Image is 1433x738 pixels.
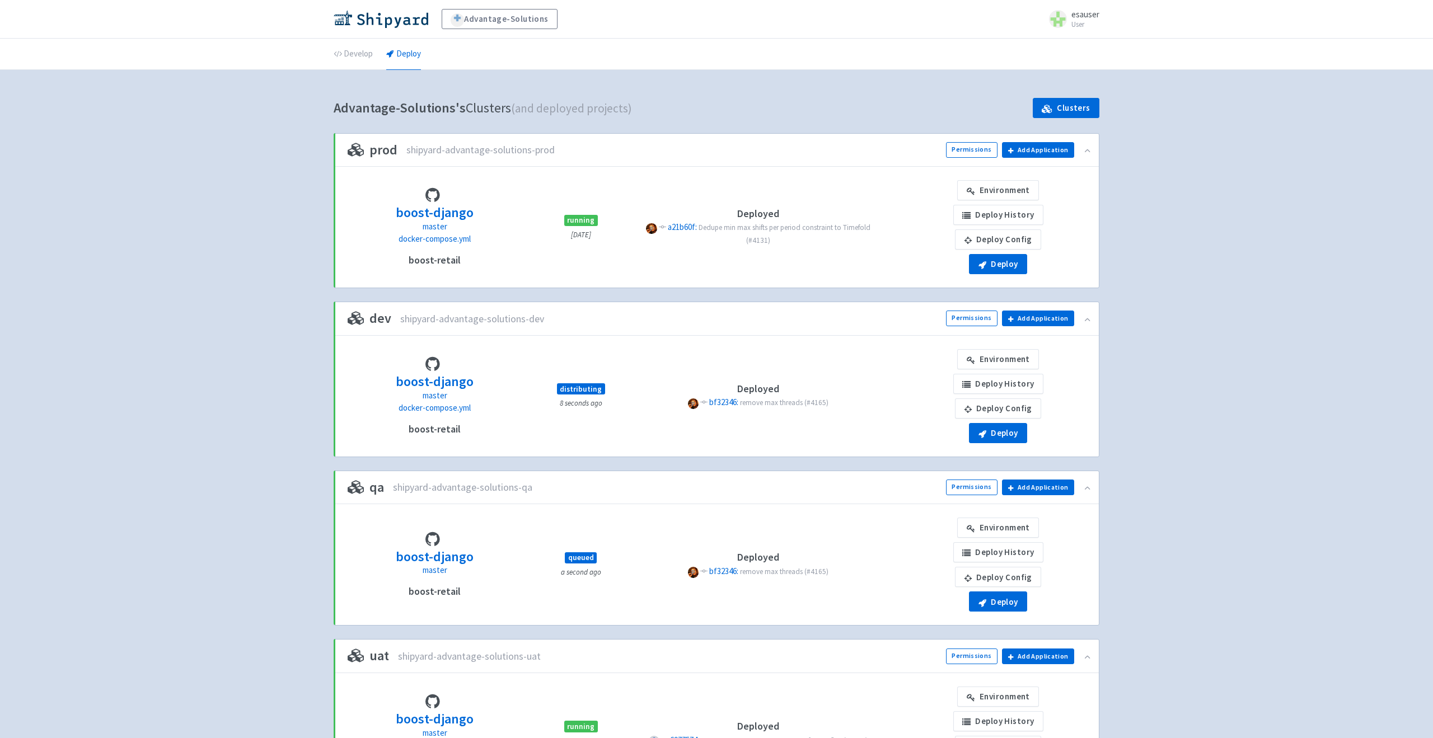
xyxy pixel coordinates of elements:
[953,542,1043,562] a: Deploy History
[1071,21,1099,28] small: User
[946,648,998,664] a: Permissions
[946,480,998,495] a: Permissions
[668,222,699,232] a: a21b60f:
[334,99,466,116] b: Advantage-Solutions's
[399,233,471,244] span: docker-compose.yml
[740,398,828,407] span: remove max threads (#4165)
[442,9,558,29] a: Advantage-Solutions
[646,223,657,234] span: P
[409,586,461,597] h4: boost-retail
[1042,10,1099,28] a: esauser User
[957,518,1039,538] a: Environment
[396,712,474,726] h3: boost-django
[406,144,555,156] span: shipyard-advantage-solutions-prod
[709,397,740,407] a: bf32346:
[953,374,1043,394] a: Deploy History
[348,480,384,495] h3: qa
[668,222,697,232] span: a21b60f:
[688,398,699,409] span: P
[946,311,998,326] a: Permissions
[393,481,532,493] span: shipyard-advantage-solutions-qa
[396,205,474,220] h3: boost-django
[348,311,391,326] h3: dev
[396,389,474,402] p: master
[564,721,598,732] span: running
[640,721,877,732] h4: Deployed
[409,424,461,435] h4: boost-retail
[396,374,474,389] h3: boost-django
[1002,648,1074,664] button: Add Application
[334,10,428,28] img: Shipyard logo
[560,398,602,408] small: 8 seconds ago
[396,372,474,402] a: boost-django master
[565,552,597,563] span: queued
[740,567,828,576] span: remove max threads (#4165)
[348,648,389,663] h3: uat
[400,313,544,325] span: shipyard-advantage-solutions-dev
[688,567,699,577] span: P
[398,650,541,662] span: shipyard-advantage-solutions-uat
[957,687,1039,707] a: Environment
[1033,98,1099,118] a: Clusters
[396,547,474,577] a: boost-django master
[946,142,998,158] a: Permissions
[957,180,1039,200] a: Environment
[955,567,1041,587] a: Deploy Config
[396,220,474,233] p: master
[709,566,740,576] a: bf32346:
[571,230,591,239] small: [DATE]
[640,552,877,563] h4: Deployed
[409,255,461,266] h4: boost-retail
[399,233,471,246] a: docker-compose.yml
[399,402,471,415] a: docker-compose.yml
[953,711,1043,731] a: Deploy History
[969,591,1027,612] button: Deploy
[957,349,1039,369] a: Environment
[396,549,474,564] h3: boost-django
[399,402,471,413] span: docker-compose.yml
[709,566,738,576] span: bf32346:
[1002,480,1074,495] button: Add Application
[699,223,870,245] span: Dedupe min max shifts per period constraint to Timefold (#4131)
[334,39,373,70] a: Develop
[511,101,632,116] span: (and deployed projects)
[396,203,474,233] a: boost-django master
[955,229,1041,250] a: Deploy Config
[1002,311,1074,326] button: Add Application
[564,215,598,226] span: running
[561,567,601,577] small: a second ago
[386,39,421,70] a: Deploy
[709,397,738,407] span: bf32346:
[953,205,1043,225] a: Deploy History
[334,97,632,120] h1: Clusters
[1071,9,1099,20] span: esauser
[1002,142,1074,158] button: Add Application
[640,383,877,394] h4: Deployed
[557,383,605,394] span: distributing
[640,208,877,219] h4: Deployed
[396,564,474,577] p: master
[969,254,1027,274] button: Deploy
[969,423,1027,443] button: Deploy
[955,398,1041,419] a: Deploy Config
[348,143,397,157] h3: prod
